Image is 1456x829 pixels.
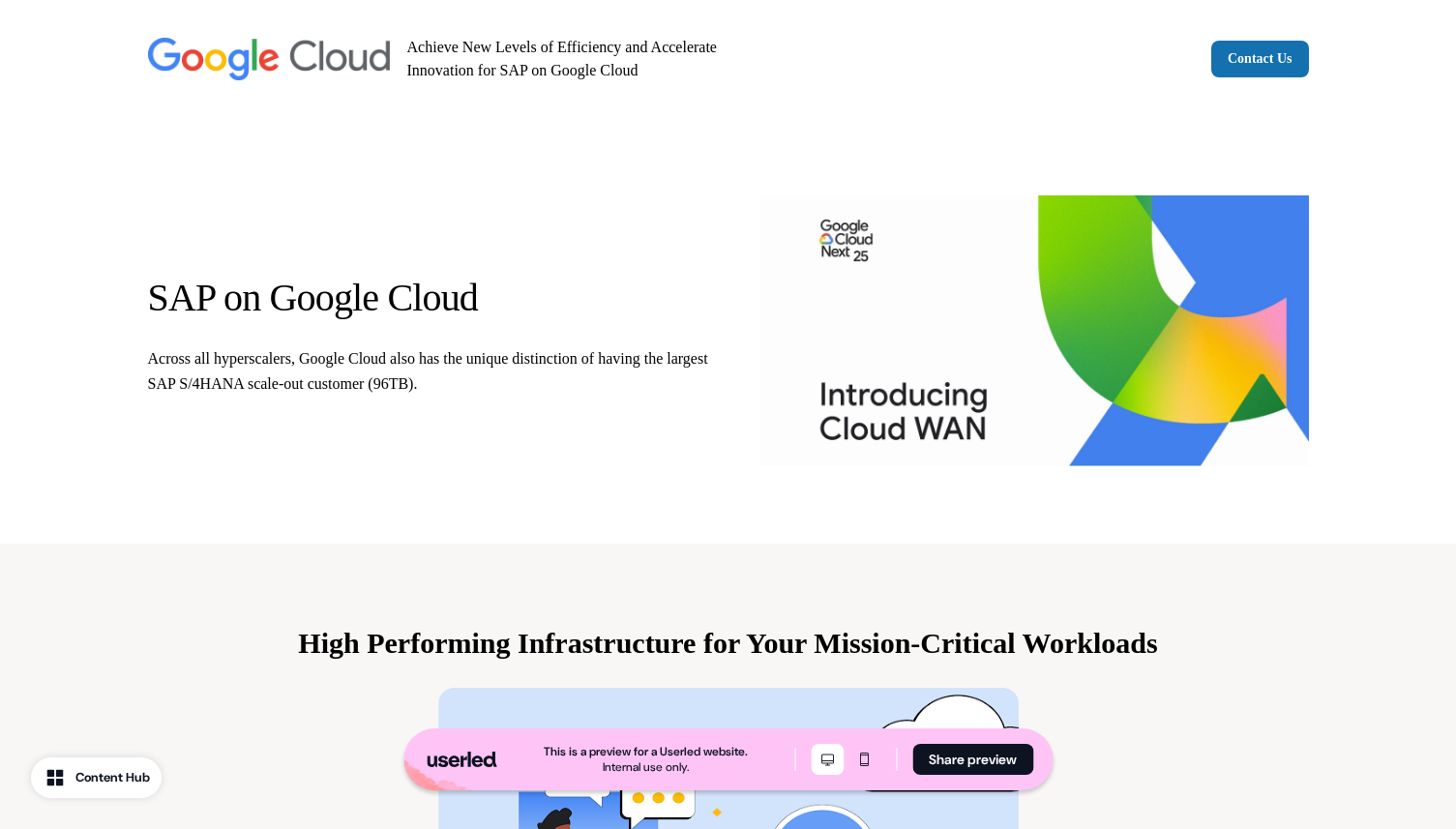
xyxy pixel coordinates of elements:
[407,36,748,82] p: Achieve New Levels of Efficiency and Accelerate Innovation for SAP on Google Cloud
[544,744,748,759] div: This is a preview for a Userled website.
[1211,41,1309,77] a: Contact Us
[75,768,150,787] div: Content Hub
[847,744,880,775] button: Mobile mode
[148,274,728,322] p: SAP on Google Cloud
[31,757,162,798] button: Content Hub
[603,759,689,775] div: Internal use only.
[912,744,1033,775] button: Share preview
[148,350,708,392] span: Across all hyperscalers, Google Cloud also has the unique distinction of having the largest SAP S...
[811,744,844,775] button: Desktop mode
[298,627,1157,659] strong: High Performing Infrastructure for Your Mission-Critical Workloads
